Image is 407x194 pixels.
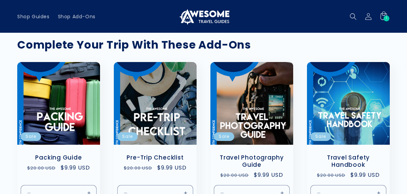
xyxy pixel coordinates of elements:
[121,154,190,161] a: Pre-Trip Checklist
[54,9,100,24] a: Shop Add-Ons
[217,154,286,169] a: Travel Photography Guide
[17,13,50,20] span: Shop Guides
[175,6,232,27] a: Awesome Travel Guides
[178,8,229,25] img: Awesome Travel Guides
[58,13,96,20] span: Shop Add-Ons
[346,9,361,24] summary: Search
[314,154,383,169] a: Travel Safety Handbook
[13,9,54,24] a: Shop Guides
[17,37,251,52] strong: Complete Your Trip With These Add-Ons
[24,154,93,161] a: Packing Guide
[386,16,387,21] span: 1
